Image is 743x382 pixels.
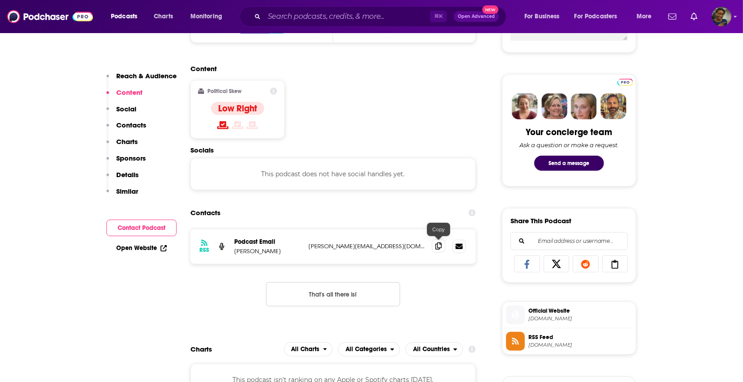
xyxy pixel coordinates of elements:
[106,137,138,154] button: Charts
[208,88,242,94] h2: Political Skew
[106,105,136,121] button: Social
[184,9,234,24] button: open menu
[630,9,663,24] button: open menu
[405,342,463,357] button: open menu
[514,255,540,272] a: Share on Facebook
[524,10,560,23] span: For Business
[248,6,515,27] div: Search podcasts, credits, & more...
[190,345,212,353] h2: Charts
[534,156,604,171] button: Send a message
[116,105,136,113] p: Social
[712,7,731,26] img: User Profile
[569,9,630,24] button: open menu
[528,333,632,341] span: RSS Feed
[482,5,498,14] span: New
[528,315,632,322] span: theflyingfrisby.com
[526,127,612,138] div: Your concierge team
[346,346,387,352] span: All Categories
[7,8,93,25] img: Podchaser - Follow, Share and Rate Podcasts
[405,342,463,357] h2: Countries
[602,255,628,272] a: Copy Link
[284,342,333,357] button: open menu
[430,11,447,22] span: ⌘ K
[512,93,538,119] img: Sydney Profile
[574,10,617,23] span: For Podcasters
[106,170,139,187] button: Details
[413,346,450,352] span: All Countries
[154,10,173,23] span: Charts
[116,244,167,252] a: Open Website
[106,72,177,88] button: Reach & Audience
[106,154,146,170] button: Sponsors
[105,9,149,24] button: open menu
[106,187,138,204] button: Similar
[234,238,301,246] p: Podcast Email
[190,204,220,221] h2: Contacts
[511,232,628,250] div: Search followers
[116,72,177,80] p: Reach & Audience
[106,88,143,105] button: Content
[518,9,571,24] button: open menu
[148,9,178,24] a: Charts
[712,7,731,26] span: Logged in as sabrinajohnson
[665,9,680,24] a: Show notifications dropdown
[199,246,209,254] h3: RSS
[116,137,138,146] p: Charts
[218,103,257,114] h4: Low Right
[338,342,400,357] h2: Categories
[116,187,138,195] p: Similar
[116,170,139,179] p: Details
[116,121,146,129] p: Contacts
[518,233,620,250] input: Email address or username...
[637,10,652,23] span: More
[190,64,469,73] h2: Content
[571,93,597,119] img: Jules Profile
[291,346,320,352] span: All Charts
[308,242,425,250] p: [PERSON_NAME][EMAIL_ADDRESS][DOMAIN_NAME]
[111,10,137,23] span: Podcasts
[600,93,626,119] img: Jon Profile
[506,306,632,324] a: Official Website[DOMAIN_NAME]
[190,146,476,154] h2: Socials
[106,220,177,236] button: Contact Podcast
[234,247,301,255] p: [PERSON_NAME]
[506,332,632,351] a: RSS Feed[DOMAIN_NAME]
[284,342,333,357] h2: Platforms
[573,255,599,272] a: Share on Reddit
[190,10,222,23] span: Monitoring
[528,307,632,315] span: Official Website
[544,255,570,272] a: Share on X/Twitter
[338,342,400,357] button: open menu
[712,7,731,26] button: Show profile menu
[541,93,567,119] img: Barbara Profile
[617,77,633,86] a: Pro website
[687,9,701,24] a: Show notifications dropdown
[106,121,146,137] button: Contacts
[528,342,632,348] span: theflyingfrisby.com
[454,11,499,22] button: Open AdvancedNew
[617,79,633,86] img: Podchaser Pro
[116,154,146,162] p: Sponsors
[264,9,430,24] input: Search podcasts, credits, & more...
[427,223,450,236] div: Copy
[458,14,495,19] span: Open Advanced
[519,141,619,149] div: Ask a question or make a request.
[511,216,571,225] h3: Share This Podcast
[266,282,400,306] button: Nothing here.
[190,158,476,190] div: This podcast does not have social handles yet.
[116,88,143,97] p: Content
